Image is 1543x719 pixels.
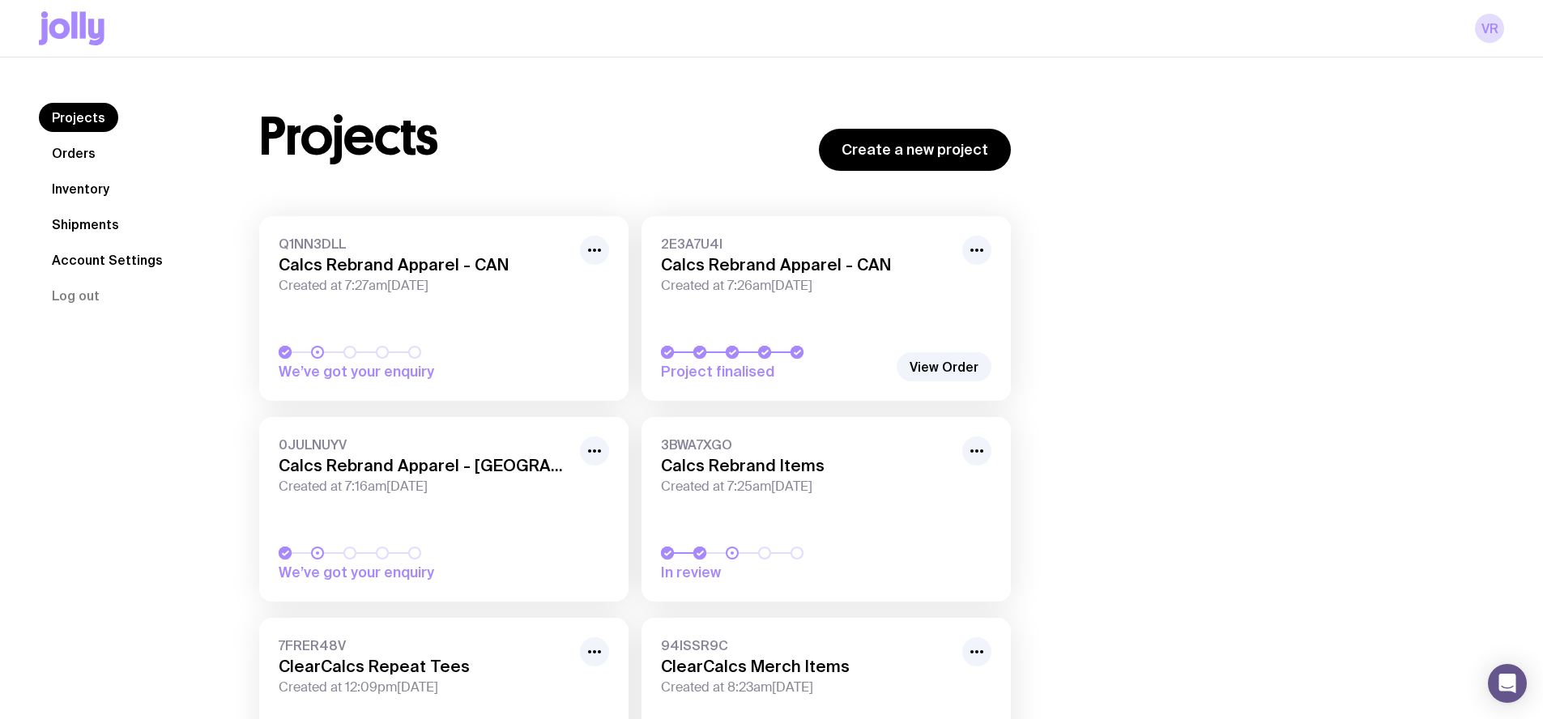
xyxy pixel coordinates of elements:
[661,563,888,582] span: In review
[39,281,113,310] button: Log out
[39,245,176,274] a: Account Settings
[39,174,122,203] a: Inventory
[661,479,953,495] span: Created at 7:25am[DATE]
[279,255,570,274] h3: Calcs Rebrand Apparel - CAN
[39,103,118,132] a: Projects
[661,362,888,381] span: Project finalised
[819,129,1011,171] a: Create a new project
[279,278,570,294] span: Created at 7:27am[DATE]
[39,210,132,239] a: Shipments
[641,216,1011,401] a: 2E3A7U4ICalcs Rebrand Apparel - CANCreated at 7:26am[DATE]Project finalised
[661,456,953,475] h3: Calcs Rebrand Items
[279,479,570,495] span: Created at 7:16am[DATE]
[661,637,953,653] span: 94ISSR9C
[661,436,953,453] span: 3BWA7XGO
[279,236,570,252] span: Q1NN3DLL
[279,657,570,676] h3: ClearCalcs Repeat Tees
[279,362,505,381] span: We’ve got your enquiry
[641,417,1011,602] a: 3BWA7XGOCalcs Rebrand ItemsCreated at 7:25am[DATE]In review
[39,138,109,168] a: Orders
[661,255,953,274] h3: Calcs Rebrand Apparel - CAN
[259,216,629,401] a: Q1NN3DLLCalcs Rebrand Apparel - CANCreated at 7:27am[DATE]We’ve got your enquiry
[1488,664,1527,703] div: Open Intercom Messenger
[661,278,953,294] span: Created at 7:26am[DATE]
[279,563,505,582] span: We’ve got your enquiry
[279,637,570,653] span: 7FRER48V
[259,417,629,602] a: 0JULNUYVCalcs Rebrand Apparel - [GEOGRAPHIC_DATA]Created at 7:16am[DATE]We’ve got your enquiry
[279,679,570,696] span: Created at 12:09pm[DATE]
[661,679,953,696] span: Created at 8:23am[DATE]
[661,236,953,252] span: 2E3A7U4I
[661,657,953,676] h3: ClearCalcs Merch Items
[279,436,570,453] span: 0JULNUYV
[897,352,991,381] a: View Order
[1475,14,1504,43] a: VR
[279,456,570,475] h3: Calcs Rebrand Apparel - [GEOGRAPHIC_DATA]
[259,111,438,163] h1: Projects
